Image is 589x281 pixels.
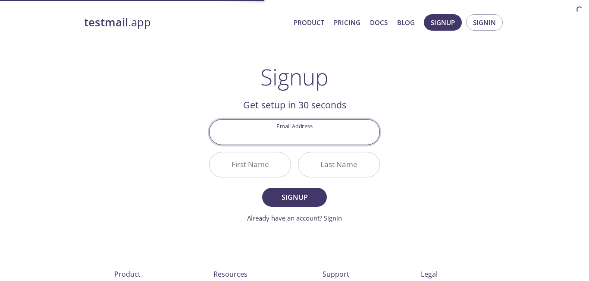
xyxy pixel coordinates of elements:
[431,17,455,28] span: Signup
[334,17,360,28] a: Pricing
[260,64,329,90] h1: Signup
[247,214,342,222] a: Already have an account? Signin
[421,269,438,279] span: Legal
[323,269,349,279] span: Support
[424,14,462,31] button: Signup
[84,15,128,30] strong: testmail
[466,14,503,31] button: Signin
[294,17,324,28] a: Product
[209,98,380,112] h2: Get setup in 30 seconds
[262,188,327,207] button: Signup
[114,269,141,279] span: Product
[84,15,287,30] a: testmail.app
[473,17,496,28] span: Signin
[370,17,388,28] a: Docs
[272,191,317,203] span: Signup
[213,269,248,279] span: Resources
[397,17,415,28] a: Blog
